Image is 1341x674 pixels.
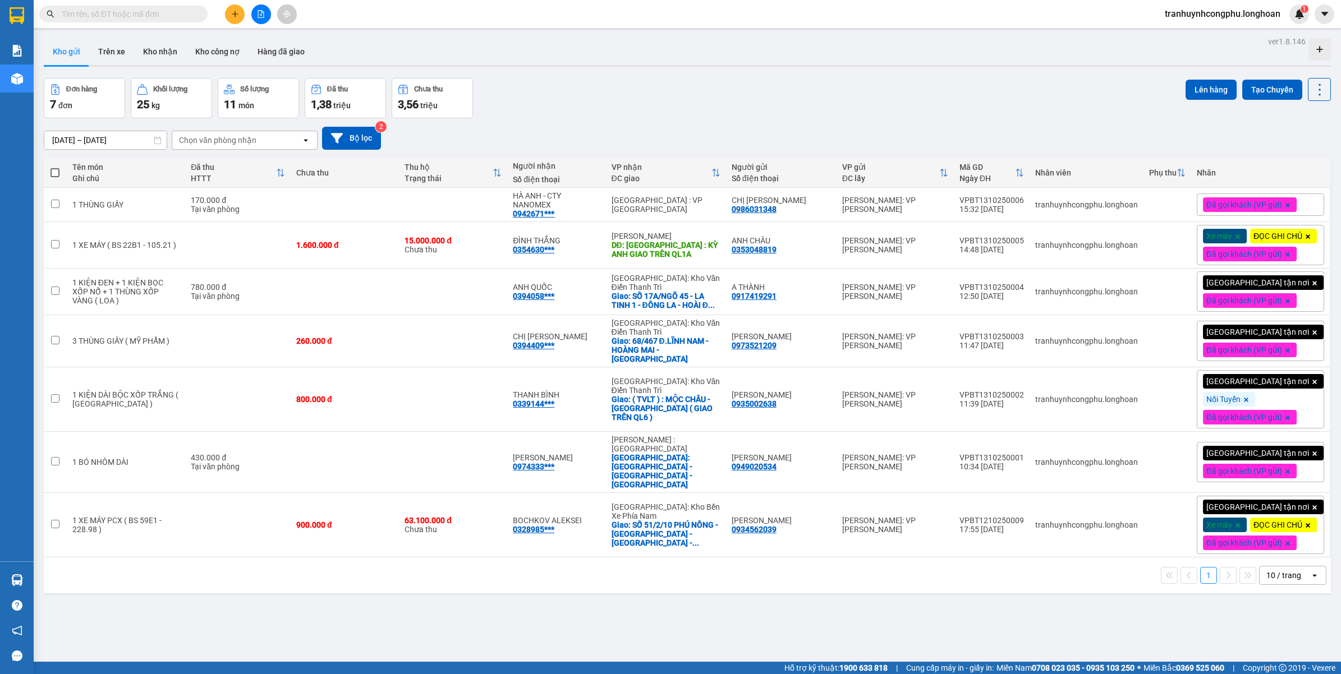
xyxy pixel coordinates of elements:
[72,278,180,305] div: 1 KIỆN ĐEN + 1 KIỆN BỌC XỐP NỔ + 1 THÙNG XỐP VÀNG ( LOA )
[732,516,831,525] div: NGÔ THANH HÀ
[1301,5,1308,13] sup: 1
[1035,168,1138,177] div: Nhân viên
[612,520,720,547] div: Giao: SỐ 51/2/10 PHÚ NÔNG - VĨNH NGỌC - NHA TRANG - KHÁNH HÒA
[72,163,180,172] div: Tên món
[251,4,271,24] button: file-add
[72,174,180,183] div: Ghi chú
[249,38,314,65] button: Hàng đã giao
[1176,663,1224,672] strong: 0369 525 060
[58,101,72,110] span: đơn
[398,98,419,111] span: 3,56
[612,502,720,520] div: [GEOGRAPHIC_DATA]: Kho Bến Xe Phía Nam
[179,135,256,146] div: Chọn văn phòng nhận
[1253,520,1302,530] span: ĐỌC GHI CHÚ
[296,395,393,404] div: 800.000 đ
[692,538,699,547] span: ...
[513,453,600,462] div: ĐẶNG XUÂN GIÀU
[191,292,285,301] div: Tại văn phòng
[959,196,1024,205] div: VPBT1310250006
[240,85,269,93] div: Số lượng
[327,85,348,93] div: Đã thu
[31,38,59,48] strong: CSKH:
[405,516,502,534] div: Chưa thu
[1035,520,1138,529] div: tranhuynhcongphu.longhoan
[1206,502,1309,512] span: [GEOGRAPHIC_DATA] tận nơi
[1206,327,1309,337] span: [GEOGRAPHIC_DATA] tận nơi
[44,131,167,149] input: Select a date range.
[1320,9,1330,19] span: caret-down
[959,341,1024,350] div: 11:47 [DATE]
[311,98,332,111] span: 1,38
[405,516,502,525] div: 63.100.000 đ
[842,453,948,471] div: [PERSON_NAME]: VP [PERSON_NAME]
[296,520,393,529] div: 900.000 đ
[98,38,206,58] span: CÔNG TY TNHH CHUYỂN PHÁT NHANH BẢO AN
[1268,35,1306,48] div: ver 1.8.146
[959,453,1024,462] div: VPBT1310250001
[839,663,888,672] strong: 1900 633 818
[842,283,948,301] div: [PERSON_NAME]: VP [PERSON_NAME]
[191,462,285,471] div: Tại văn phòng
[1035,336,1138,345] div: tranhuynhcongphu.longhoan
[1206,376,1309,386] span: [GEOGRAPHIC_DATA] tận nơi
[1206,249,1282,259] span: Đã gọi khách (VP gửi)
[224,98,236,111] span: 11
[1035,241,1138,250] div: tranhuynhcongphu.longhoan
[1253,231,1302,241] span: ĐỌC GHI CHÚ
[420,101,438,110] span: triệu
[842,332,948,350] div: [PERSON_NAME]: VP [PERSON_NAME]
[513,516,600,525] div: BOCHKOV ALEKSEI
[732,462,777,471] div: 0949020534
[186,38,249,65] button: Kho công nợ
[513,332,600,341] div: CHỊ HƯƠNG
[842,163,939,172] div: VP gửi
[959,462,1024,471] div: 10:34 [DATE]
[959,245,1024,254] div: 14:48 [DATE]
[191,196,285,205] div: 170.000 đ
[1035,395,1138,404] div: tranhuynhcongphu.longhoan
[405,236,502,254] div: Chưa thu
[612,377,720,395] div: [GEOGRAPHIC_DATA]: Kho Văn Điển Thanh Trì
[1206,412,1282,422] span: Đã gọi khách (VP gửi)
[732,174,831,183] div: Số điện thoại
[842,516,948,534] div: [PERSON_NAME]: VP [PERSON_NAME]
[959,292,1024,301] div: 12:50 [DATE]
[4,38,85,58] span: [PHONE_NUMBER]
[1156,7,1289,21] span: tranhuynhcongphu.longhoan
[1206,231,1232,241] span: Xe máy
[11,73,23,85] img: warehouse-icon
[191,205,285,214] div: Tại văn phòng
[959,516,1024,525] div: VPBT1210250009
[47,10,54,18] span: search
[1302,5,1306,13] span: 1
[612,163,711,172] div: VP nhận
[283,10,291,18] span: aim
[151,101,160,110] span: kg
[405,236,502,245] div: 15.000.000 đ
[732,236,831,245] div: ANH CHÂU
[322,127,381,150] button: Bộ lọc
[1137,666,1141,670] span: ⚪️
[513,191,600,209] div: HÀ ANH - CTY NANOMEX
[612,435,720,453] div: [PERSON_NAME] : [GEOGRAPHIC_DATA]
[837,158,954,188] th: Toggle SortBy
[959,283,1024,292] div: VPBT1310250004
[89,38,134,65] button: Trên xe
[301,136,310,145] svg: open
[1143,662,1224,674] span: Miền Bắc
[732,245,777,254] div: 0353048819
[4,68,171,83] span: Mã đơn: VPBT1310250006
[842,236,948,254] div: [PERSON_NAME]: VP [PERSON_NAME]
[131,78,212,118] button: Khối lượng25kg
[72,241,180,250] div: 1 XE MÁY ( BS 22B1 - 105.21 )
[225,4,245,24] button: plus
[11,574,23,586] img: warehouse-icon
[959,332,1024,341] div: VPBT1310250003
[513,236,600,245] div: ĐÌNH THẮNG
[1200,567,1217,584] button: 1
[72,200,180,209] div: 1 THÙNG GIẤY
[1233,662,1234,674] span: |
[405,163,493,172] div: Thu hộ
[612,174,711,183] div: ĐC giao
[11,45,23,57] img: solution-icon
